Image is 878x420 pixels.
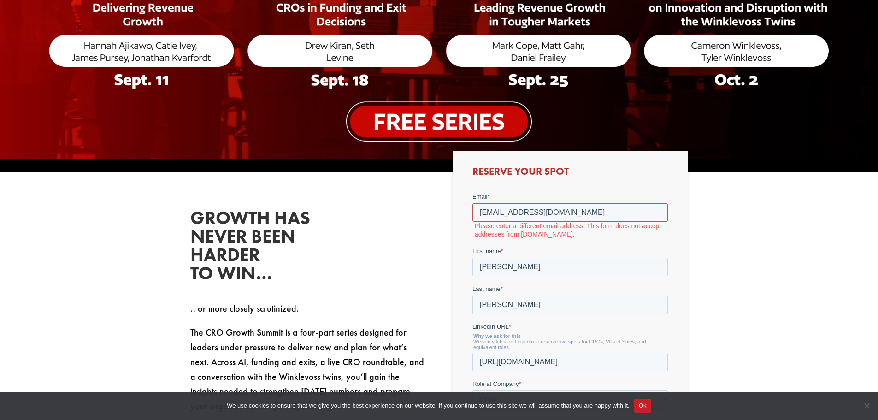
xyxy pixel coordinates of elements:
span: We use cookies to ensure that we give you the best experience on our website. If you continue to ... [227,401,629,410]
span: No [862,401,871,410]
span: .. or more closely scrutinized. [190,302,299,314]
h2: Growth has never been harder to win… [190,209,329,287]
span: The CRO Growth Summit is a four-part series designed for leaders under pressure to deliver now an... [190,326,424,412]
button: Ok [634,399,651,413]
h3: Reserve Your Spot [472,166,668,181]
